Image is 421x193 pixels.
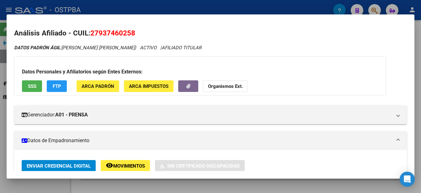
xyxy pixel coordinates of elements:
span: Enviar Credencial Digital [27,163,91,169]
button: Sin Certificado Discapacidad [155,160,245,172]
button: FTP [47,80,67,92]
mat-expansion-panel-header: Gerenciador:A01 - PRENSA [14,105,407,124]
div: Open Intercom Messenger [400,172,415,187]
button: ARCA Padrón [77,80,119,92]
span: Sin Certificado Discapacidad [167,163,240,169]
button: Organismos Ext. [203,80,248,92]
mat-expansion-panel-header: Datos de Empadronamiento [14,131,407,150]
span: 27937460258 [90,29,135,37]
span: SSS [28,83,36,89]
span: ARCA Impuestos [129,83,168,89]
button: ARCA Impuestos [124,80,173,92]
span: FTP [53,83,61,89]
button: SSS [22,80,42,92]
i: | ACTIVO | [14,45,201,51]
strong: Organismos Ext. [208,83,243,89]
mat-icon: remove_red_eye [106,162,113,169]
strong: DATOS PADRÓN ÁGIL: [14,45,61,51]
span: ARCA Padrón [82,83,114,89]
h3: Datos Personales y Afiliatorios según Entes Externos: [22,68,378,76]
span: AFILIADO TITULAR [162,45,201,51]
mat-panel-title: Gerenciador: [22,111,392,119]
mat-panel-title: Datos de Empadronamiento [22,137,392,144]
button: Movimientos [101,160,150,172]
span: Movimientos [113,163,145,169]
button: Enviar Credencial Digital [22,160,96,172]
h2: Análisis Afiliado - CUIL: [14,28,407,39]
strong: A01 - PRENSA [55,111,88,119]
span: [PERSON_NAME] [PERSON_NAME] [14,45,135,51]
